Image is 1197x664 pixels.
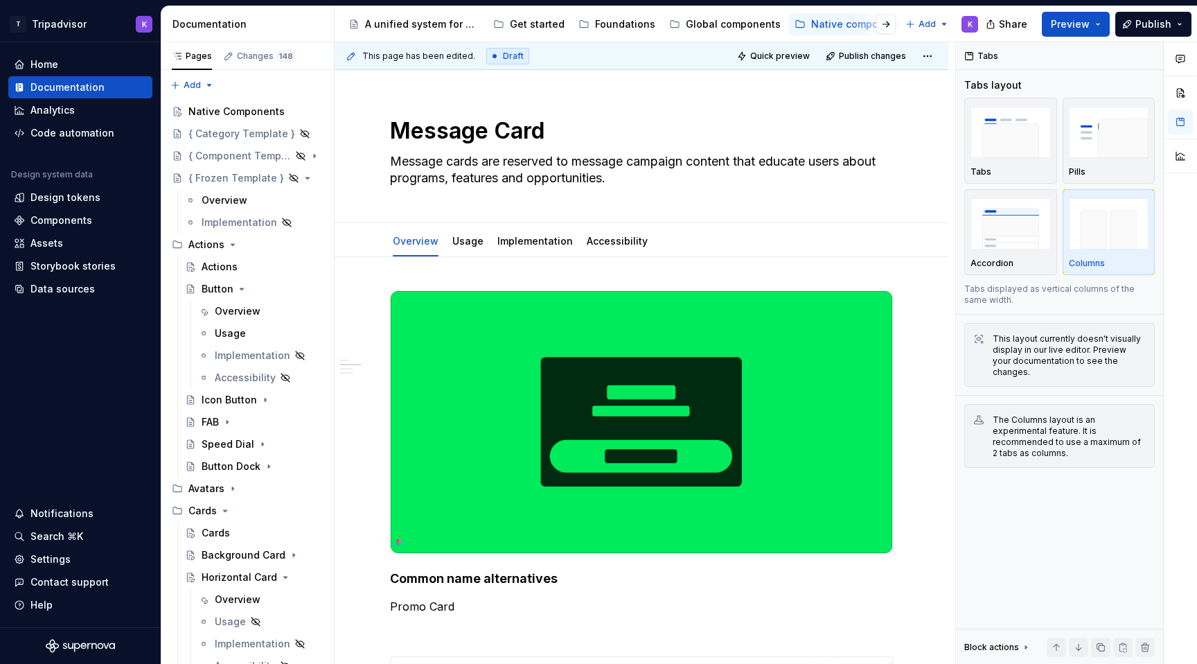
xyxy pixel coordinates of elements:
[30,191,100,204] div: Design tokens
[979,12,1036,37] button: Share
[387,150,890,189] textarea: Message cards are reserved to message campaign content that educate users about programs, feature...
[839,51,906,62] span: Publish changes
[30,213,92,227] div: Components
[193,322,328,344] a: Usage
[193,300,328,322] a: Overview
[8,255,152,277] a: Storybook stories
[8,232,152,254] a: Assets
[215,371,276,385] div: Accessibility
[964,78,1022,92] div: Tabs layout
[179,189,328,211] a: Overview
[365,17,479,31] div: A unified system for every journey.
[8,99,152,121] a: Analytics
[1051,17,1090,31] span: Preview
[8,53,152,76] a: Home
[1135,17,1171,31] span: Publish
[488,13,570,35] a: Get started
[391,291,892,553] img: ff8ea84d-ec24-4a5e-863a-9d0beda8237d.png
[1069,166,1085,177] p: Pills
[202,216,277,229] div: Implementation
[215,637,290,651] div: Implementation
[202,393,257,407] div: Icon Button
[188,504,217,518] div: Cards
[30,103,75,117] div: Analytics
[733,46,816,66] button: Quick preview
[964,98,1057,184] button: placeholderTabs
[447,226,489,255] div: Usage
[166,478,328,500] div: Avatars
[179,566,328,588] a: Horizontal Card
[30,552,71,566] div: Settings
[215,349,290,362] div: Implementation
[919,19,936,30] span: Add
[3,9,158,39] button: TTripadvisorK
[1042,12,1110,37] button: Preview
[1069,198,1149,249] img: placeholder
[193,611,328,633] a: Usage
[202,415,219,429] div: FAB
[8,525,152,548] button: Search ⌘K
[362,51,475,62] span: This page has been edited.
[664,13,786,35] a: Global components
[1069,258,1105,269] p: Columns
[188,149,291,163] div: { Component Template }
[587,235,648,247] a: Accessibility
[215,304,260,318] div: Overview
[30,575,109,589] div: Contact support
[46,639,115,653] svg: Supernova Logo
[993,333,1146,378] div: This layout currently doesn't visually display in our live editor. Preview your documentation to ...
[789,13,912,35] a: Native components
[8,122,152,144] a: Code automation
[452,235,484,247] a: Usage
[179,411,328,433] a: FAB
[1115,12,1191,37] button: Publish
[166,145,328,167] a: { Component Template }
[30,530,83,543] div: Search ⌘K
[184,80,201,91] span: Add
[179,278,328,300] a: Button
[30,236,63,250] div: Assets
[503,51,524,62] span: Draft
[215,326,246,340] div: Usage
[30,598,53,612] div: Help
[964,642,1019,653] div: Block actions
[970,107,1051,157] img: placeholder
[970,258,1013,269] p: Accordion
[750,51,810,62] span: Quick preview
[237,51,295,62] div: Changes
[188,482,224,496] div: Avatars
[1063,189,1155,275] button: placeholderColumns
[188,127,295,141] div: { Category Template }
[497,235,573,247] a: Implementation
[8,186,152,209] a: Design tokens
[387,226,444,255] div: Overview
[343,10,898,38] div: Page tree
[387,114,890,148] textarea: Message Card
[686,17,781,31] div: Global components
[193,588,328,611] a: Overview
[510,17,565,31] div: Get started
[8,209,152,231] a: Components
[179,433,328,455] a: Speed Dial
[215,615,246,629] div: Usage
[30,126,114,140] div: Code automation
[30,58,58,71] div: Home
[188,171,284,185] div: { Frozen Template }
[193,633,328,655] a: Implementation
[999,17,1027,31] span: Share
[595,17,655,31] div: Foundations
[822,46,912,66] button: Publish changes
[492,226,578,255] div: Implementation
[390,598,893,615] p: Promo Card
[142,19,147,30] div: K
[968,19,973,30] div: K
[166,500,328,522] div: Cards
[993,414,1146,459] div: The Columns layout is an experimental feature. It is recommended to use a maximum of 2 tabs as co...
[179,544,328,566] a: Background Card
[11,169,93,180] div: Design system data
[30,282,95,296] div: Data sources
[970,166,991,177] p: Tabs
[276,51,295,62] span: 148
[166,101,328,123] a: Native Components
